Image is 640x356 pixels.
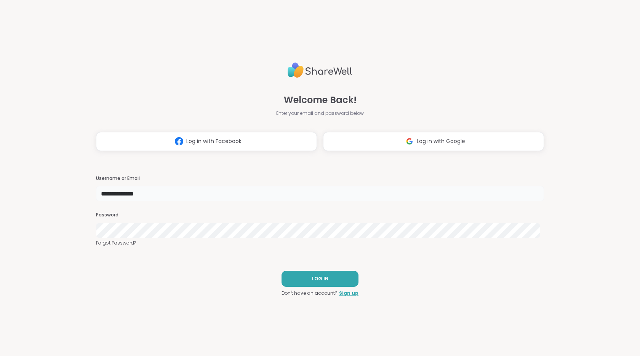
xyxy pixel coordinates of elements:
[402,134,417,148] img: ShareWell Logomark
[282,290,338,297] span: Don't have an account?
[323,132,544,151] button: Log in with Google
[288,59,352,81] img: ShareWell Logo
[276,110,364,117] span: Enter your email and password below
[186,137,242,145] span: Log in with Facebook
[96,212,544,218] h3: Password
[96,175,544,182] h3: Username or Email
[96,132,317,151] button: Log in with Facebook
[284,93,357,107] span: Welcome Back!
[172,134,186,148] img: ShareWell Logomark
[339,290,358,297] a: Sign up
[312,275,328,282] span: LOG IN
[96,240,544,246] a: Forgot Password?
[417,137,465,145] span: Log in with Google
[282,271,358,287] button: LOG IN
